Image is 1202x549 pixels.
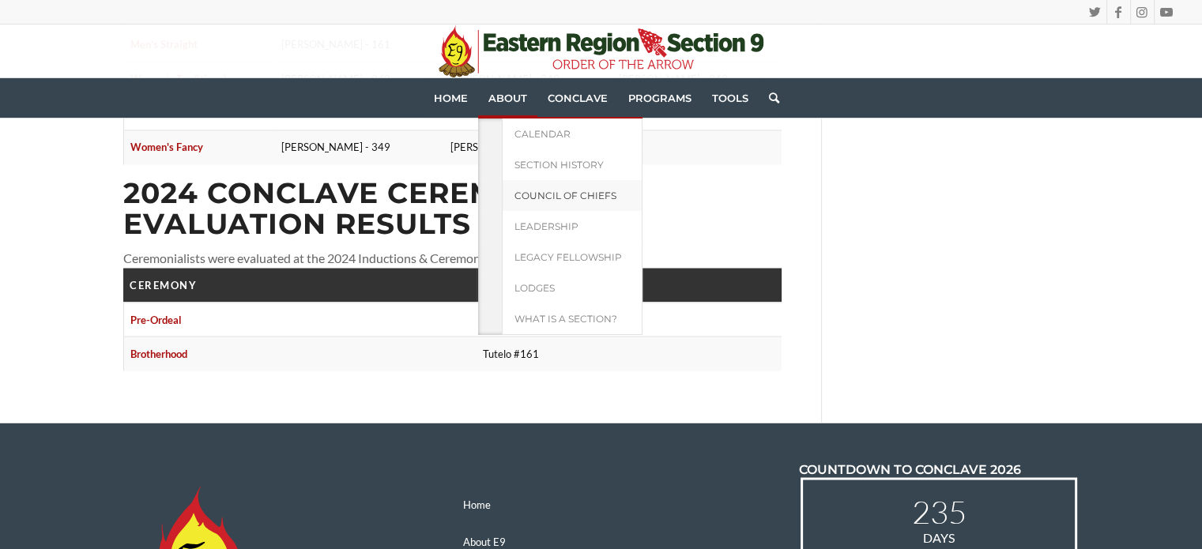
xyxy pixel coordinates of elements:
[514,251,622,263] span: Legacy Fellowship
[502,303,642,335] a: What is a Section?
[424,78,478,118] a: Home
[477,268,781,302] th: Honor
[434,92,468,104] span: Home
[502,118,642,149] a: Calendar
[123,247,782,268] span: Ceremonialists were evaluated at the 2024 Inductions & Ceremonies Summit.
[502,180,642,211] a: Council of Chiefs
[712,92,748,104] span: Tools
[537,78,618,118] a: Conclave
[123,177,782,239] h2: 2024 Conclave Ceremonies Evaluation Results
[502,149,642,180] a: Section History
[477,302,781,336] td: Tutelo #161
[618,78,702,118] a: Programs
[514,313,617,325] span: What is a Section?
[514,282,555,294] span: Lodges
[514,220,578,232] span: Leadership
[819,495,1060,527] span: 235
[548,92,608,104] span: Conclave
[502,242,642,273] a: Legacy Fellowship
[799,461,1021,476] span: COUNTDOWN TO CONCLAVE 2026
[502,273,642,303] a: Lodges
[478,78,537,118] a: About
[130,313,182,325] strong: Pre-Ordeal
[502,211,642,242] a: Leadership
[514,190,616,201] span: Council of Chiefs
[477,337,781,370] td: Tutelo #161
[702,78,759,118] a: Tools
[488,92,527,104] span: About
[759,78,779,118] a: Search
[514,159,604,171] span: Section History
[444,130,613,164] td: [PERSON_NAME] - 349
[130,347,187,359] strong: Brotherhood
[461,486,741,523] a: Home
[819,527,1060,547] span: Days
[130,141,203,153] strong: Women's Fancy
[123,268,477,302] th: Ceremony
[275,130,444,164] td: [PERSON_NAME] - 349
[514,128,571,140] span: Calendar
[628,92,691,104] span: Programs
